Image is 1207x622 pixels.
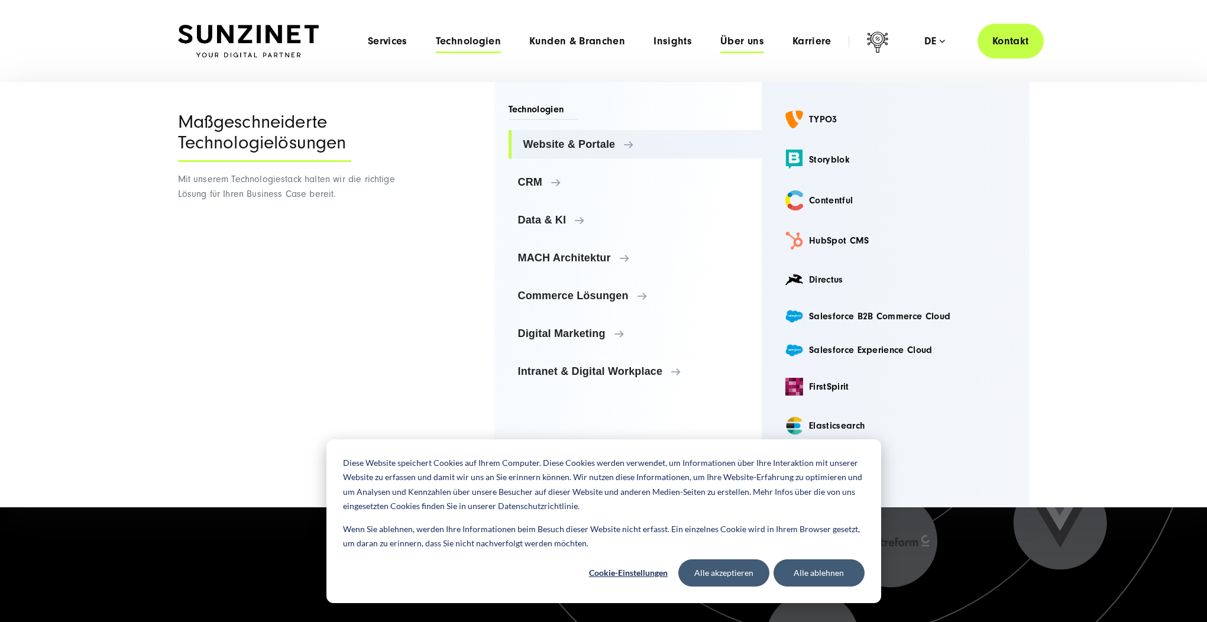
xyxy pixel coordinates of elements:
p: Wenn Sie ablehnen, werden Ihre Informationen beim Besuch dieser Website nicht erfasst. Ein einzel... [343,522,865,551]
a: Salesforce B2B Commerce Cloud [776,302,1015,331]
a: FirstSpirit [776,370,1015,404]
a: MACH Architektur [509,244,762,272]
a: TYPO3 [776,102,1015,137]
span: Digital Marketing [518,328,753,339]
a: Über uns [720,35,764,47]
a: Contentful [776,182,1015,219]
a: Services [368,35,407,47]
span: Technologien [509,103,578,120]
a: Technologien [436,35,501,47]
a: CRM [509,168,762,196]
a: HubSpot CMS [776,223,1015,258]
span: Intranet & Digital Workplace [518,365,753,377]
div: Maßgeschneiderte Technologielösungen [178,112,351,162]
p: Mit unserem Technologiestack halten wir die richtige Lösung für Ihren Business Case bereit. [178,172,400,202]
a: Kunden & Branchen [529,35,625,47]
span: Commerce Lösungen [518,290,753,302]
a: Storyblok [776,141,1015,177]
span: Website & Portale [523,138,753,150]
a: Symfony [776,448,1015,482]
div: de [924,35,945,47]
span: Data & KI [518,214,753,226]
a: Intranet & Digital Workplace [509,357,762,385]
a: Salesforce Experience Cloud [776,336,1015,365]
img: SUNZINET Full Service Digital Agentur [178,25,319,58]
span: CRM [518,176,753,188]
span: MACH Architektur [518,252,753,264]
a: Karriere [792,35,831,47]
a: Directus [776,263,1015,297]
a: Commerce Lösungen [509,281,762,310]
p: Diese Website speichert Cookies auf Ihrem Computer. Diese Cookies werden verwendet, um Informatio... [343,456,865,514]
a: Digital Marketing [509,319,762,348]
button: Alle akzeptieren [678,559,769,587]
div: Cookie banner [326,439,881,603]
a: Data & KI [509,206,762,234]
a: Website & Portale [509,130,762,158]
a: Elasticsearch [776,409,1015,443]
button: Cookie-Einstellungen [583,559,674,587]
a: Insights [653,35,692,47]
a: Kontakt [978,24,1044,59]
button: Alle ablehnen [774,559,865,587]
